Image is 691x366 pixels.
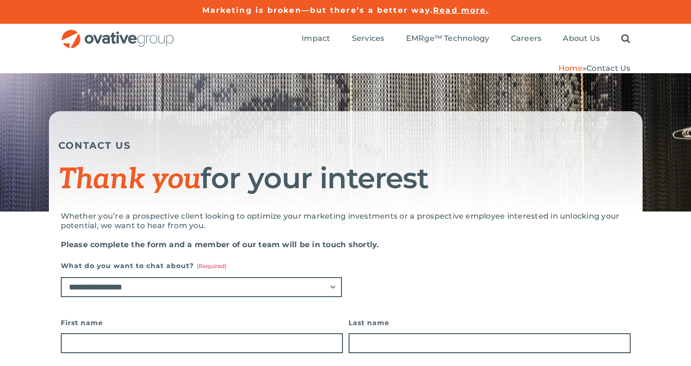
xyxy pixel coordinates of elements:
[511,34,542,44] a: Careers
[302,34,330,44] a: Impact
[558,64,631,73] span: »
[58,163,201,197] span: Thank you
[61,259,342,272] label: What do you want to chat about?
[511,34,542,43] span: Careers
[61,240,379,249] strong: Please complete the form and a member of our team will be in touch shortly.
[302,24,630,54] nav: Menu
[197,262,227,270] span: (Required)
[349,316,631,329] label: Last name
[302,34,330,43] span: Impact
[563,34,600,43] span: About Us
[61,316,343,329] label: First name
[406,34,490,44] a: EMRge™ Technology
[558,64,583,73] a: Home
[433,6,489,15] a: Read more.
[61,212,631,231] p: Whether you’re a prospective client looking to optimize your marketing investments or a prospecti...
[406,34,490,43] span: EMRge™ Technology
[563,34,600,44] a: About Us
[61,29,175,38] a: OG_Full_horizontal_RGB
[58,140,633,151] h5: CONTACT US
[587,64,630,73] span: Contact Us
[58,163,633,195] h1: for your interest
[621,34,630,44] a: Search
[202,6,434,15] a: Marketing is broken—but there’s a better way.
[352,34,385,44] a: Services
[352,34,385,43] span: Services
